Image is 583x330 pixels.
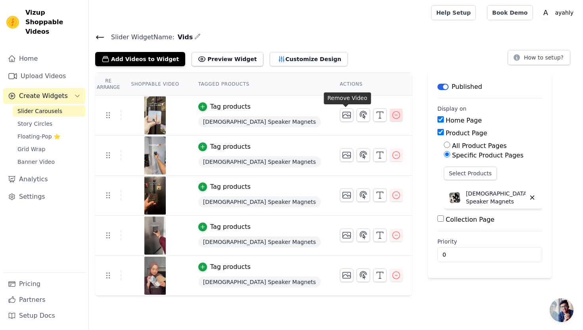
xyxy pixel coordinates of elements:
img: vizup-images-e50e.png [144,257,166,295]
label: Product Page [446,129,487,137]
span: Grid Wrap [17,145,45,153]
button: Create Widgets [3,88,85,104]
div: Edit Name [194,32,201,42]
span: [DEMOGRAPHIC_DATA] Speaker Magnets [198,276,321,288]
span: Banner Video [17,158,55,166]
button: How to setup? [508,50,570,65]
a: Banner Video [13,156,85,167]
a: Story Circles [13,118,85,129]
span: [DEMOGRAPHIC_DATA] Speaker Magnets [198,196,321,207]
div: Tag products [210,142,251,152]
th: Shoppable Video [121,73,188,96]
a: Grid Wrap [13,144,85,155]
label: Collection Page [446,216,495,223]
span: Create Widgets [19,91,68,101]
a: Home [3,51,85,67]
span: Vizup Shoppable Videos [25,8,82,36]
span: Slider Widget Name: [105,33,175,42]
div: Tag products [210,102,251,111]
span: Story Circles [17,120,52,128]
button: Delete widget [525,191,539,204]
div: Tag products [210,262,251,272]
img: vizup-images-e5db.png [144,96,166,134]
div: Tag products [210,222,251,232]
a: How to setup? [508,56,570,63]
button: A ayahly [539,6,577,20]
button: Select Products [444,167,497,180]
th: Re Arrange [95,73,121,96]
a: Help Setup [431,5,476,20]
button: Tag products [198,102,251,111]
button: Change Thumbnail [340,188,353,202]
button: Tag products [198,142,251,152]
label: Home Page [446,117,482,124]
button: Change Thumbnail [340,269,353,282]
span: [DEMOGRAPHIC_DATA] Speaker Magnets [198,236,321,247]
img: Vizup [6,16,19,29]
a: Partners [3,292,85,308]
span: Slider Carousels [17,107,62,115]
button: Change Thumbnail [340,108,353,122]
p: [DEMOGRAPHIC_DATA] Speaker Magnets [466,190,525,205]
img: vizup-images-626a.png [144,217,166,255]
legend: Display on [437,105,467,113]
span: [DEMOGRAPHIC_DATA] Speaker Magnets [198,156,321,167]
img: Quran Speaker Magnets [447,190,463,205]
a: Settings [3,189,85,205]
a: Analytics [3,171,85,187]
text: A [543,9,548,17]
div: Tag products [210,182,251,192]
button: Tag products [198,262,251,272]
button: Customize Design [270,52,348,66]
th: Actions [330,73,412,96]
button: Add Videos to Widget [95,52,185,66]
div: Open chat [550,298,573,322]
span: [DEMOGRAPHIC_DATA] Speaker Magnets [198,116,321,127]
p: Published [452,82,482,92]
img: vizup-images-3e32.png [144,177,166,215]
span: Floating-Pop ⭐ [17,132,60,140]
a: Floating-Pop ⭐ [13,131,85,142]
span: Vids [175,33,193,42]
button: Change Thumbnail [340,228,353,242]
img: vizup-images-d84d.png [144,136,166,175]
a: Upload Videos [3,68,85,84]
button: Tag products [198,222,251,232]
label: All Product Pages [452,142,507,150]
label: Priority [437,238,542,246]
th: Tagged Products [189,73,330,96]
a: Setup Docs [3,308,85,324]
button: Change Thumbnail [340,148,353,162]
button: Preview Widget [192,52,263,66]
button: Tag products [198,182,251,192]
a: Book Demo [487,5,533,20]
a: Slider Carousels [13,106,85,117]
a: Pricing [3,276,85,292]
label: Specific Product Pages [452,152,524,159]
p: ayahly [552,6,577,20]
